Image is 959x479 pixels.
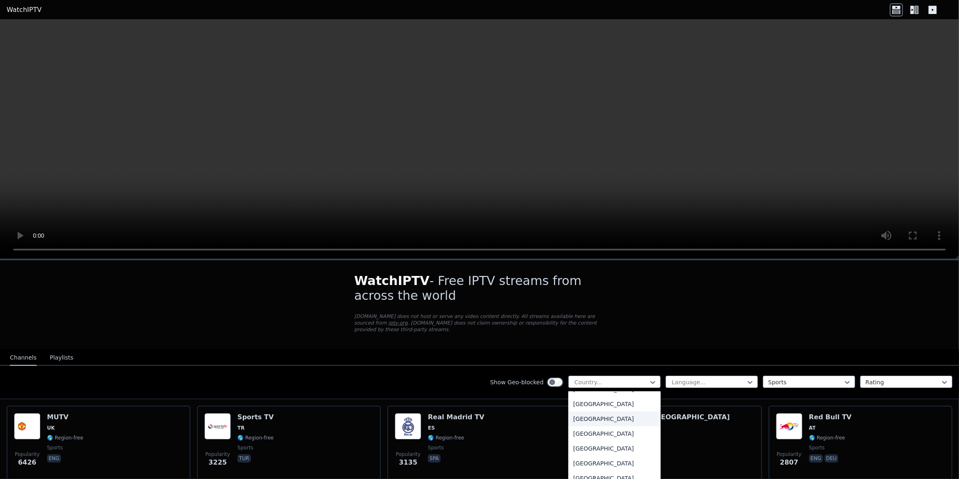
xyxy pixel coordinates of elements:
[568,411,661,426] div: [GEOGRAPHIC_DATA]
[47,444,63,451] span: sports
[428,435,464,441] span: 🌎 Region-free
[809,454,823,463] p: eng
[14,413,40,439] img: MUTV
[825,454,839,463] p: deu
[777,451,802,458] span: Popularity
[396,451,420,458] span: Popularity
[568,426,661,441] div: [GEOGRAPHIC_DATA]
[428,454,440,463] p: spa
[10,350,37,366] button: Channels
[237,413,274,421] h6: Sports TV
[18,458,37,467] span: 6426
[47,425,55,431] span: UK
[47,454,61,463] p: eng
[47,435,83,441] span: 🌎 Region-free
[15,451,40,458] span: Popularity
[809,444,825,451] span: sports
[354,273,605,303] h1: - Free IPTV streams from across the world
[204,413,231,439] img: Sports TV
[568,441,661,456] div: [GEOGRAPHIC_DATA]
[237,435,274,441] span: 🌎 Region-free
[389,320,408,326] a: iptv-org
[568,456,661,471] div: [GEOGRAPHIC_DATA]
[205,451,230,458] span: Popularity
[780,458,799,467] span: 2807
[568,397,661,411] div: [GEOGRAPHIC_DATA]
[619,413,730,421] h6: Sport en [GEOGRAPHIC_DATA]
[237,444,253,451] span: sports
[395,413,421,439] img: Real Madrid TV
[399,458,417,467] span: 3135
[237,425,244,431] span: TR
[354,273,430,288] span: WatchIPTV
[809,413,852,421] h6: Red Bull TV
[209,458,227,467] span: 3225
[776,413,802,439] img: Red Bull TV
[50,350,73,366] button: Playlists
[237,454,251,463] p: tur
[490,378,544,386] label: Show Geo-blocked
[428,413,484,421] h6: Real Madrid TV
[354,313,605,333] p: [DOMAIN_NAME] does not host or serve any video content directly. All streams available here are s...
[47,413,83,421] h6: MUTV
[7,5,42,15] a: WatchIPTV
[428,444,443,451] span: sports
[809,425,816,431] span: AT
[428,425,435,431] span: ES
[809,435,845,441] span: 🌎 Region-free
